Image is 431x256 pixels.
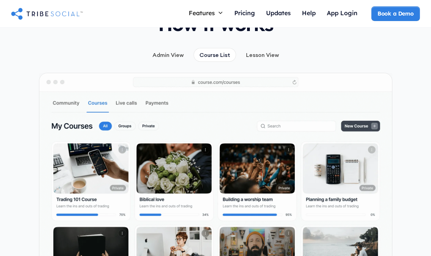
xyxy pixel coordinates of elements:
[261,6,296,21] a: Updates
[199,51,230,59] div: Course List
[266,9,291,17] div: Updates
[327,9,357,17] div: App Login
[321,6,363,21] a: App Login
[234,9,255,17] div: Pricing
[302,9,316,17] div: Help
[371,6,420,21] a: Book a Demo
[229,6,261,21] a: Pricing
[11,7,83,20] a: home
[153,51,184,59] div: Admin View
[189,9,215,17] div: Features
[183,6,229,19] div: Features
[296,6,321,21] a: Help
[246,51,279,59] div: Lesson View
[39,14,392,34] h2: How it works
